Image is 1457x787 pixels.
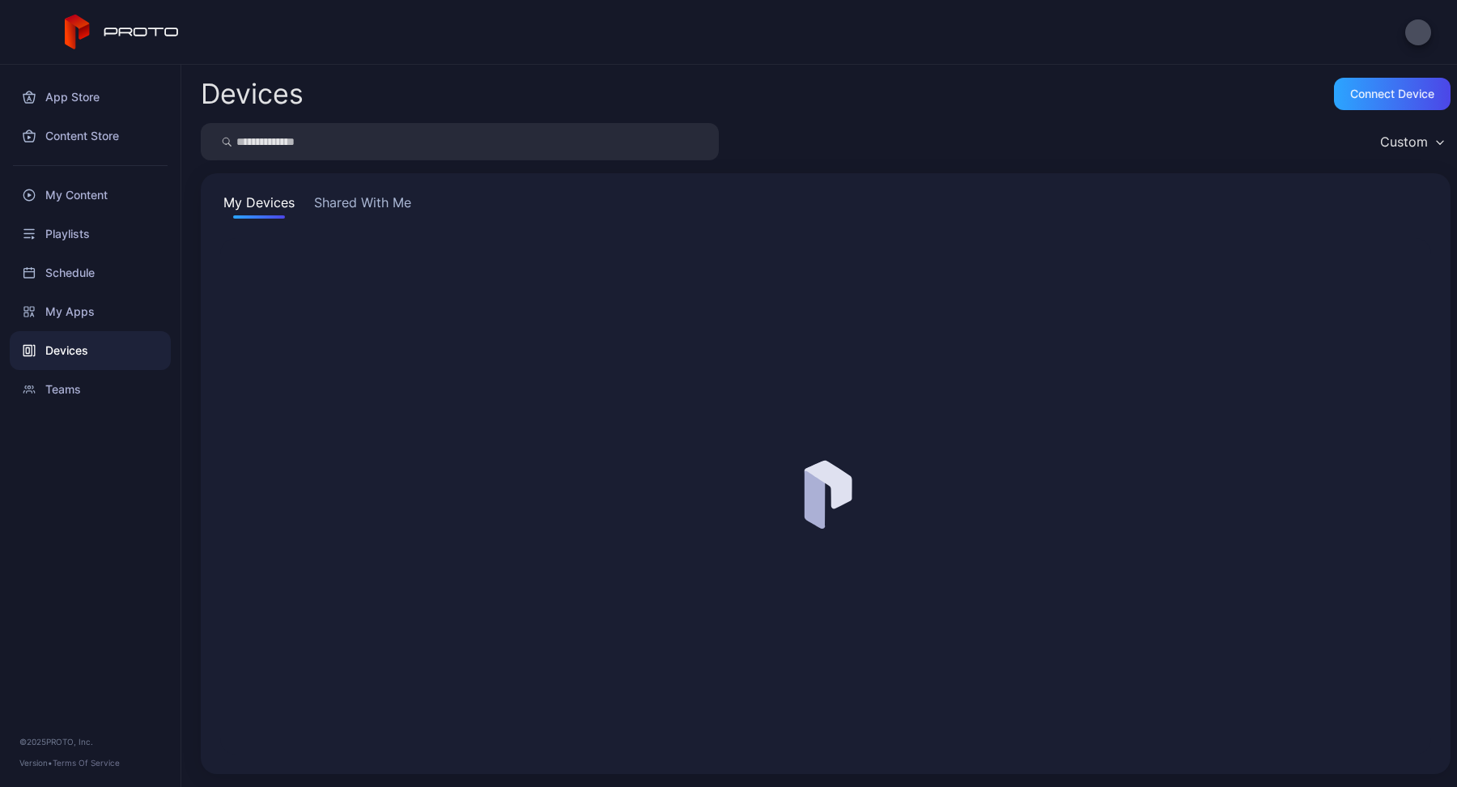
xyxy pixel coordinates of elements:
[201,79,304,108] h2: Devices
[10,253,171,292] a: Schedule
[19,758,53,768] span: Version •
[53,758,120,768] a: Terms Of Service
[10,215,171,253] a: Playlists
[10,176,171,215] a: My Content
[10,78,171,117] a: App Store
[1334,78,1451,110] button: Connect device
[10,331,171,370] a: Devices
[1350,87,1434,100] div: Connect device
[311,193,414,219] button: Shared With Me
[1380,134,1428,150] div: Custom
[220,193,298,219] button: My Devices
[10,117,171,155] a: Content Store
[19,735,161,748] div: © 2025 PROTO, Inc.
[1372,123,1451,160] button: Custom
[10,370,171,409] a: Teams
[10,292,171,331] a: My Apps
